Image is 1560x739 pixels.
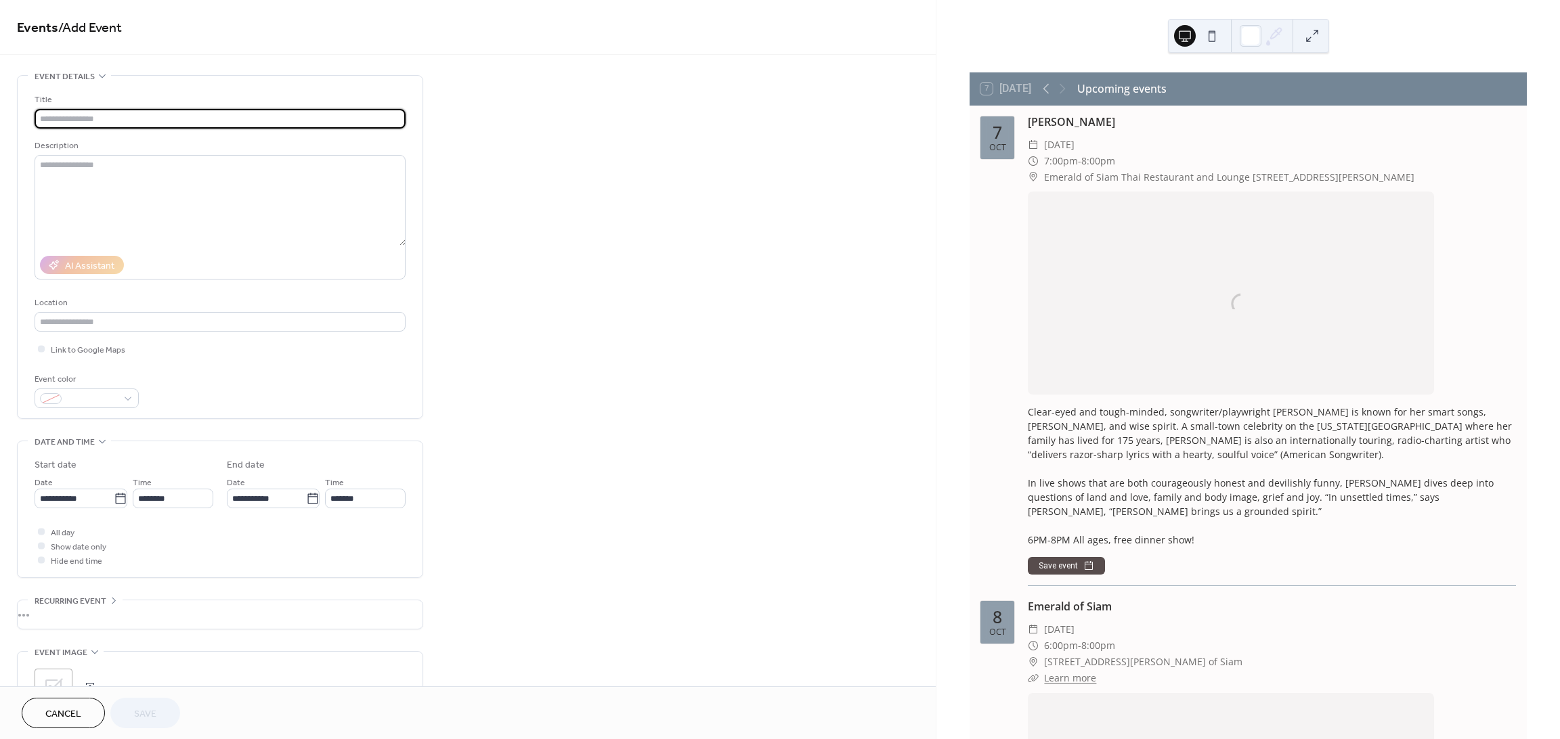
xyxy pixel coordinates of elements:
[325,476,344,490] span: Time
[1028,637,1039,654] div: ​
[35,139,403,153] div: Description
[1044,671,1096,684] a: Learn more
[1044,153,1078,169] span: 7:00pm
[989,143,1006,152] div: Oct
[1081,153,1115,169] span: 8:00pm
[1028,670,1039,686] div: ​
[227,476,245,490] span: Date
[35,458,77,472] div: Start date
[1028,137,1039,153] div: ​
[1078,637,1081,654] span: -
[1028,114,1516,130] div: [PERSON_NAME]
[1028,153,1039,169] div: ​
[133,476,152,490] span: Time
[227,458,265,472] div: End date
[989,628,1006,637] div: Oct
[51,540,106,554] span: Show date only
[35,93,403,107] div: Title
[1044,169,1414,185] span: Emerald of Siam Thai Restaurant and Lounge [STREET_ADDRESS][PERSON_NAME]
[22,698,105,728] button: Cancel
[1028,557,1105,575] button: Save event
[1044,621,1075,637] span: [DATE]
[1028,654,1039,670] div: ​
[1081,637,1115,654] span: 8:00pm
[1028,621,1039,637] div: ​
[1078,153,1081,169] span: -
[35,296,403,310] div: Location
[1028,169,1039,185] div: ​
[51,554,102,568] span: Hide end time
[35,646,87,660] span: Event image
[58,15,122,41] span: / Add Event
[35,669,72,707] div: ;
[35,476,53,490] span: Date
[35,435,95,449] span: Date and time
[1044,137,1075,153] span: [DATE]
[45,707,81,721] span: Cancel
[51,526,74,540] span: All day
[35,70,95,84] span: Event details
[17,15,58,41] a: Events
[35,372,136,386] div: Event color
[1077,81,1167,97] div: Upcoming events
[1044,654,1242,670] span: [STREET_ADDRESS][PERSON_NAME] of Siam
[51,343,125,357] span: Link to Google Maps
[993,124,1002,141] div: 7
[18,600,422,629] div: •••
[35,594,106,608] span: Recurring event
[993,608,1002,625] div: 8
[1028,405,1516,547] div: Clear-eyed and tough-minded, songwriter/playwright [PERSON_NAME] is known for her smart songs, [P...
[1028,599,1112,614] a: Emerald of Siam
[1044,637,1078,654] span: 6:00pm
